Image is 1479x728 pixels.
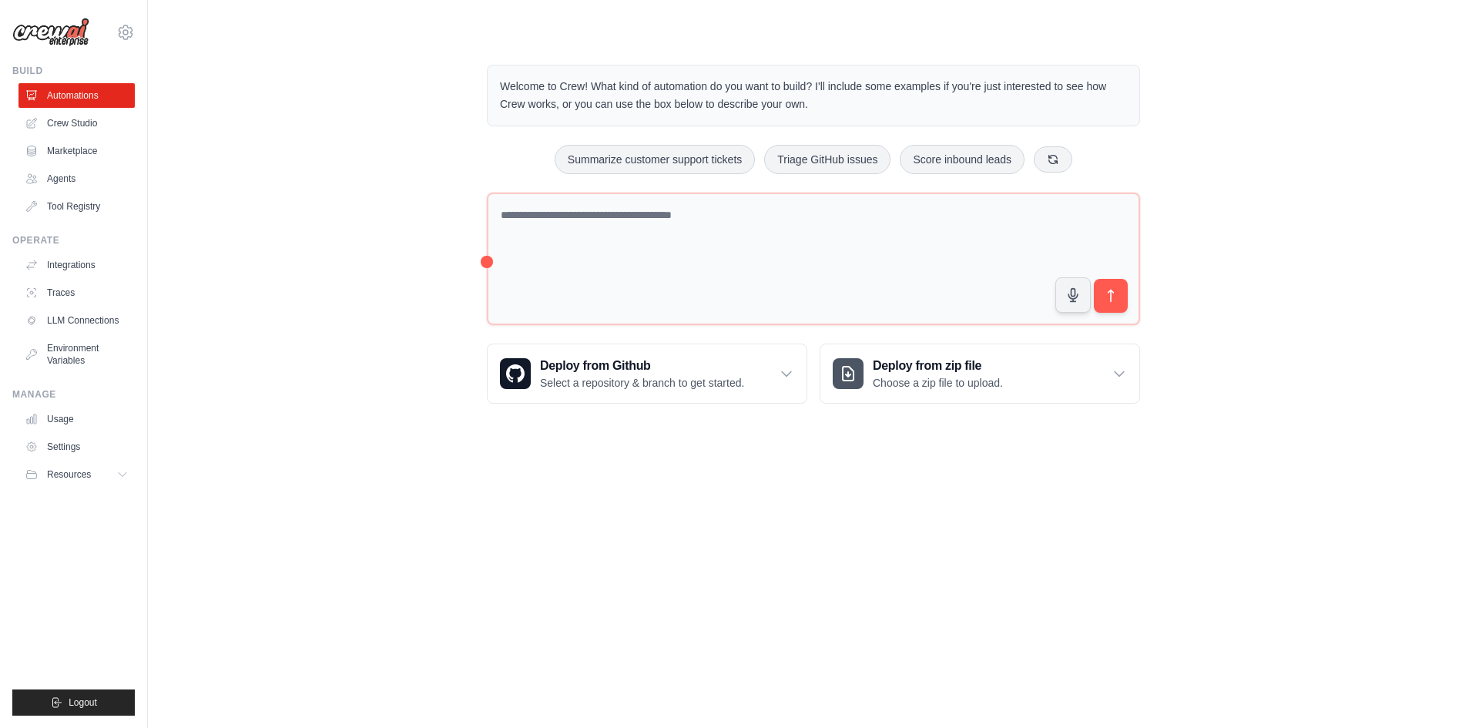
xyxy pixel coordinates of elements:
[18,83,135,108] a: Automations
[900,145,1025,174] button: Score inbound leads
[18,462,135,487] button: Resources
[18,407,135,431] a: Usage
[69,696,97,709] span: Logout
[18,280,135,305] a: Traces
[47,468,91,481] span: Resources
[540,357,744,375] h3: Deploy from Github
[12,689,135,716] button: Logout
[18,194,135,219] a: Tool Registry
[12,18,89,47] img: Logo
[12,388,135,401] div: Manage
[764,145,890,174] button: Triage GitHub issues
[500,78,1127,113] p: Welcome to Crew! What kind of automation do you want to build? I'll include some examples if you'...
[18,434,135,459] a: Settings
[12,234,135,247] div: Operate
[18,166,135,191] a: Agents
[18,308,135,333] a: LLM Connections
[873,357,1003,375] h3: Deploy from zip file
[18,253,135,277] a: Integrations
[873,375,1003,391] p: Choose a zip file to upload.
[12,65,135,77] div: Build
[18,111,135,136] a: Crew Studio
[555,145,755,174] button: Summarize customer support tickets
[18,139,135,163] a: Marketplace
[540,375,744,391] p: Select a repository & branch to get started.
[18,336,135,373] a: Environment Variables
